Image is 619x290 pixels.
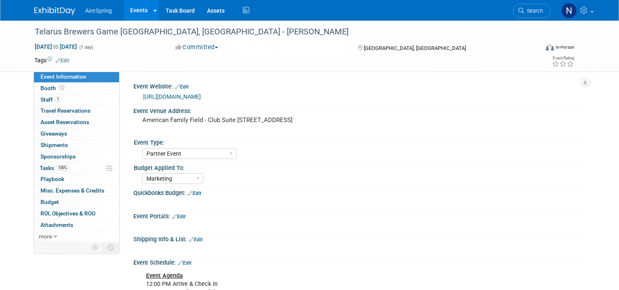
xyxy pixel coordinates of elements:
[172,214,186,220] a: Edit
[55,96,61,102] span: 1
[41,187,104,194] span: Misc. Expenses & Credits
[133,233,585,244] div: Shipping Info & List:
[40,165,69,171] span: Tasks
[34,208,119,219] a: ROI, Objectives & ROO
[41,130,67,137] span: Giveaways
[175,84,189,90] a: Edit
[173,43,221,52] button: Committed
[34,140,119,151] a: Shipments
[32,25,529,39] div: Telarus Brewers Game [GEOGRAPHIC_DATA], [GEOGRAPHIC_DATA] - [PERSON_NAME]
[34,83,119,94] a: Booth
[41,142,68,148] span: Shipments
[552,56,574,60] div: Event Rating
[133,210,585,221] div: Event Portals:
[41,96,61,103] span: Staff
[34,231,119,242] a: more
[546,44,554,50] img: Format-Inperson.png
[133,80,585,91] div: Event Website:
[85,7,112,14] span: AireSpring
[34,94,119,105] a: Staff1
[133,105,585,115] div: Event Venue Address:
[189,237,203,242] a: Edit
[88,242,103,253] td: Personalize Event Tab Strip
[143,93,201,100] a: [URL][DOMAIN_NAME]
[41,153,76,160] span: Sponsorships
[188,190,201,196] a: Edit
[34,220,119,231] a: Attachments
[34,151,119,162] a: Sponsorships
[34,128,119,139] a: Giveaways
[34,174,119,185] a: Playbook
[41,85,66,91] span: Booth
[495,43,574,55] div: Event Format
[79,45,93,50] span: (1 day)
[364,45,466,51] span: [GEOGRAPHIC_DATA], [GEOGRAPHIC_DATA]
[133,256,585,267] div: Event Schedule:
[52,43,60,50] span: to
[34,7,75,15] img: ExhibitDay
[134,136,581,147] div: Event Type:
[134,162,581,172] div: Budget Applied To:
[39,233,52,240] span: more
[34,163,119,174] a: Tasks100%
[133,187,585,197] div: Quickbooks Budget:
[34,43,77,50] span: [DATE] [DATE]
[34,105,119,116] a: Travel Reservations
[142,116,313,124] pre: American Family Field - Club Suite [STREET_ADDRESS]
[41,222,73,228] span: Attachments
[41,107,90,114] span: Travel Reservations
[146,272,183,279] u: Event Agenda
[41,73,86,80] span: Event Information
[103,242,119,253] td: Toggle Event Tabs
[34,71,119,82] a: Event Information
[34,56,69,64] td: Tags
[513,4,551,18] a: Search
[56,58,69,63] a: Edit
[34,185,119,196] a: Misc. Expenses & Credits
[34,117,119,128] a: Asset Reservations
[34,197,119,208] a: Budget
[41,119,89,125] span: Asset Reservations
[58,85,66,91] span: Booth not reserved yet
[524,8,543,14] span: Search
[41,210,95,217] span: ROI, Objectives & ROO
[41,176,64,182] span: Playbook
[41,199,59,205] span: Budget
[561,3,577,18] img: Natalie Pyron
[56,165,69,171] span: 100%
[555,44,574,50] div: In-Person
[178,260,191,266] a: Edit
